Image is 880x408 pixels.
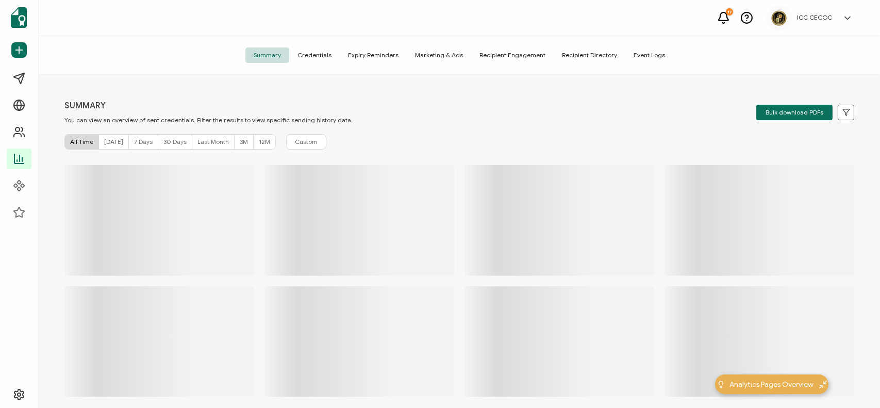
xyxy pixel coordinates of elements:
img: sertifier-logomark-colored.svg [11,7,27,28]
button: Custom [286,134,326,150]
div: 17 [726,8,733,15]
span: Custom [295,137,318,146]
span: All Time [70,138,93,145]
span: 30 Days [163,138,187,145]
button: Bulk download PDFs [756,105,833,120]
span: Recipient Engagement [471,47,554,63]
span: Analytics Pages Overview [730,379,814,390]
span: Summary [245,47,289,63]
span: Expiry Reminders [340,47,407,63]
h5: ICC CECOC [797,14,832,21]
img: 87846ae5-69ed-4ff3-9262-8e377dd013b4.png [771,10,787,26]
span: Recipient Directory [554,47,625,63]
span: Event Logs [625,47,673,63]
p: SUMMARY [64,101,353,111]
span: 12M [259,138,270,145]
span: Credentials [289,47,340,63]
span: 7 Days [134,138,153,145]
img: minimize-icon.svg [819,381,827,388]
span: 3M [240,138,248,145]
span: Last Month [197,138,229,145]
span: Bulk download PDFs [766,109,823,116]
span: Marketing & Ads [407,47,471,63]
span: [DATE] [104,138,123,145]
p: You can view an overview of sent credentials. Filter the results to view specific sending history... [64,116,353,124]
